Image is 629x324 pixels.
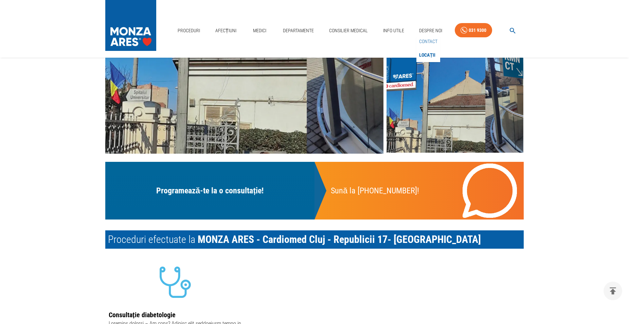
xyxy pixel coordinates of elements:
a: Proceduri [175,24,203,38]
h2: Proceduri efectuate la [105,230,524,249]
button: delete [604,282,622,300]
span: MONZA ARES - Cardiomed Cluj - Republicii 17 - [GEOGRAPHIC_DATA] [198,233,481,245]
nav: secondary mailbox folders [416,35,440,62]
a: Contact [418,36,439,47]
a: Departamente [280,24,317,38]
a: Locații [418,50,437,61]
a: Info Utile [380,24,407,38]
div: 031 9300 [469,26,486,35]
a: Afecțiuni [213,24,239,38]
a: 031 9300 [455,23,492,38]
a: Consilier Medical [326,24,371,38]
strong: Sună la [PHONE_NUMBER]! [331,186,419,195]
div: Contact [416,35,440,49]
a: Consultație diabetologie [109,311,176,319]
p: Programează-te la o consultație! [156,185,264,197]
a: Programează-te la o consultație!Sună la [PHONE_NUMBER]! [105,162,524,220]
a: Medici [249,24,270,38]
a: Despre Noi [416,24,445,38]
div: Locații [416,48,440,62]
img: Signalistica stradala Cardiomed Cluj Republicii nr 17 [387,35,523,153]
